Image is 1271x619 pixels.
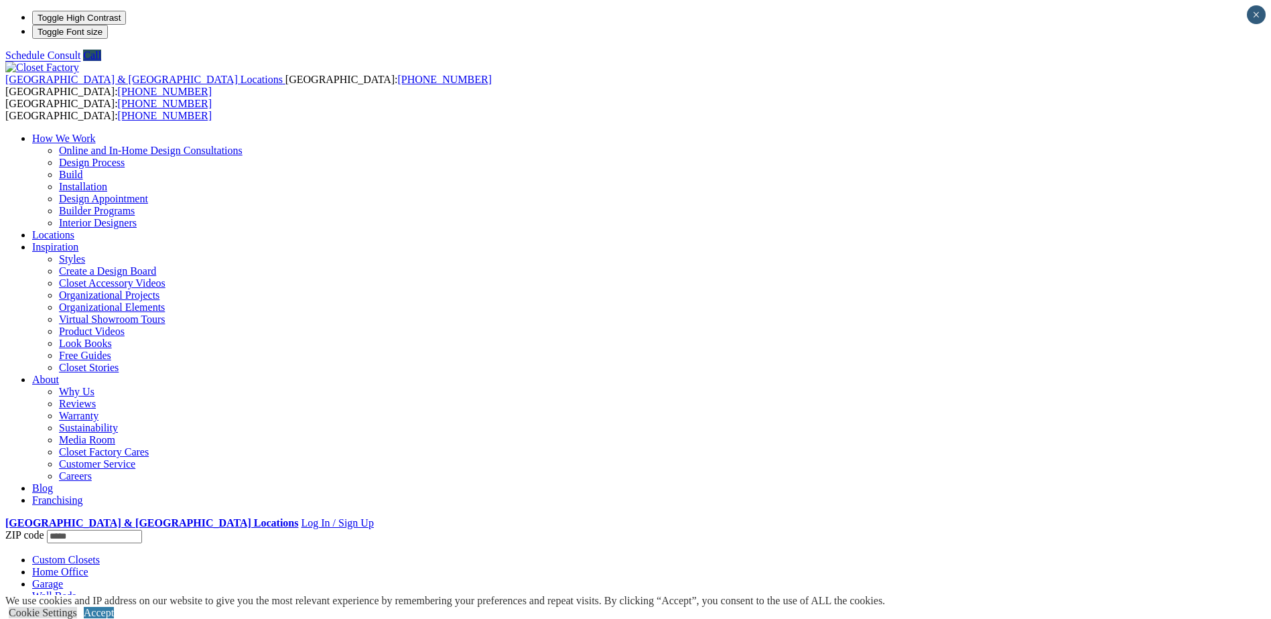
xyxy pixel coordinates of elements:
button: Toggle Font size [32,25,108,39]
a: Closet Factory Cares [59,446,149,458]
a: [PHONE_NUMBER] [118,98,212,109]
a: Wall Beds [32,590,76,602]
a: Organizational Elements [59,301,165,313]
a: Online and In-Home Design Consultations [59,145,243,156]
a: Look Books [59,338,112,349]
a: Garage [32,578,63,590]
div: We use cookies and IP address on our website to give you the most relevant experience by remember... [5,595,885,607]
a: About [32,374,59,385]
a: [PHONE_NUMBER] [118,110,212,121]
a: [PHONE_NUMBER] [397,74,491,85]
a: Blog [32,482,53,494]
a: Virtual Showroom Tours [59,314,165,325]
a: Organizational Projects [59,289,159,301]
a: Builder Programs [59,205,135,216]
a: Log In / Sign Up [301,517,373,529]
a: Schedule Consult [5,50,80,61]
input: Enter your Zip code [47,530,142,543]
img: Closet Factory [5,62,79,74]
button: Close [1247,5,1266,24]
a: How We Work [32,133,96,144]
a: Careers [59,470,92,482]
a: Customer Service [59,458,135,470]
span: [GEOGRAPHIC_DATA]: [GEOGRAPHIC_DATA]: [5,98,212,121]
span: [GEOGRAPHIC_DATA]: [GEOGRAPHIC_DATA]: [5,74,492,97]
a: [GEOGRAPHIC_DATA] & [GEOGRAPHIC_DATA] Locations [5,517,298,529]
span: Toggle Font size [38,27,103,37]
a: Call [83,50,101,61]
a: Why Us [59,386,94,397]
a: Interior Designers [59,217,137,228]
span: Toggle High Contrast [38,13,121,23]
a: Closet Accessory Videos [59,277,165,289]
a: [PHONE_NUMBER] [118,86,212,97]
a: Sustainability [59,422,118,433]
a: Design Process [59,157,125,168]
a: Cookie Settings [9,607,77,618]
a: Media Room [59,434,115,445]
a: Free Guides [59,350,111,361]
a: Installation [59,181,107,192]
a: Franchising [32,494,83,506]
a: Closet Stories [59,362,119,373]
span: ZIP code [5,529,44,541]
a: [GEOGRAPHIC_DATA] & [GEOGRAPHIC_DATA] Locations [5,74,285,85]
a: Custom Closets [32,554,100,565]
a: Create a Design Board [59,265,156,277]
a: Styles [59,253,85,265]
a: Warranty [59,410,98,421]
a: Design Appointment [59,193,148,204]
a: Home Office [32,566,88,577]
a: Inspiration [32,241,78,253]
a: Accept [84,607,114,618]
a: Reviews [59,398,96,409]
a: Build [59,169,83,180]
a: Product Videos [59,326,125,337]
button: Toggle High Contrast [32,11,126,25]
a: Locations [32,229,74,240]
span: [GEOGRAPHIC_DATA] & [GEOGRAPHIC_DATA] Locations [5,74,283,85]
